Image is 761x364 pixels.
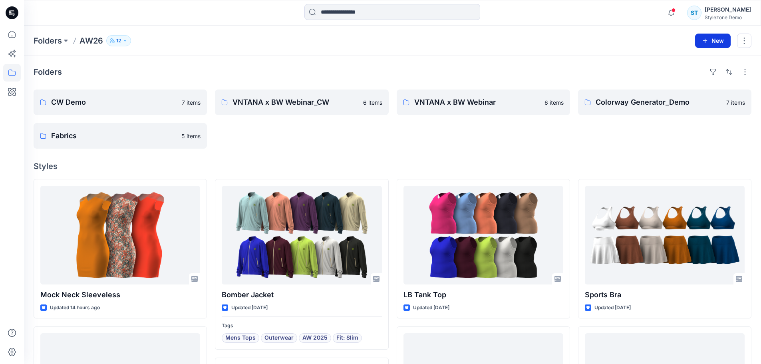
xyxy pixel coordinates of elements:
p: CW Demo [51,97,177,108]
h4: Styles [34,161,751,171]
a: Fabrics5 items [34,123,207,149]
p: VNTANA x BW Webinar_CW [232,97,358,108]
p: Updated 14 hours ago [50,304,100,312]
p: 6 items [544,98,564,107]
p: 5 items [181,132,201,140]
p: Colorway Generator_Demo [596,97,721,108]
p: 6 items [363,98,382,107]
p: 12 [116,36,121,45]
p: AW26 [79,35,103,46]
p: 7 items [182,98,201,107]
div: [PERSON_NAME] [705,5,751,14]
a: Sports Bra [585,186,745,284]
p: LB Tank Top [403,289,563,300]
p: Mock Neck Sleeveless [40,289,200,300]
a: Folders [34,35,62,46]
span: AW 2025 [302,333,328,343]
a: LB Tank Top [403,186,563,284]
button: 12 [106,35,131,46]
div: Stylezone Demo [705,14,751,20]
p: Bomber Jacket [222,289,381,300]
p: 7 items [726,98,745,107]
p: Sports Bra [585,289,745,300]
a: Colorway Generator_Demo7 items [578,90,751,115]
a: VNTANA x BW Webinar6 items [397,90,570,115]
p: Updated [DATE] [413,304,449,312]
button: New [695,34,731,48]
span: Outerwear [264,333,294,343]
p: VNTANA x BW Webinar [414,97,540,108]
a: Mock Neck Sleeveless [40,186,200,284]
p: Tags [222,322,381,330]
h4: Folders [34,67,62,77]
div: ST [687,6,701,20]
a: VNTANA x BW Webinar_CW6 items [215,90,388,115]
p: Fabrics [51,130,177,141]
span: Fit: Slim [336,333,358,343]
span: Mens Tops [225,333,256,343]
p: Updated [DATE] [594,304,631,312]
a: CW Demo7 items [34,90,207,115]
a: Bomber Jacket [222,186,381,284]
p: Updated [DATE] [231,304,268,312]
